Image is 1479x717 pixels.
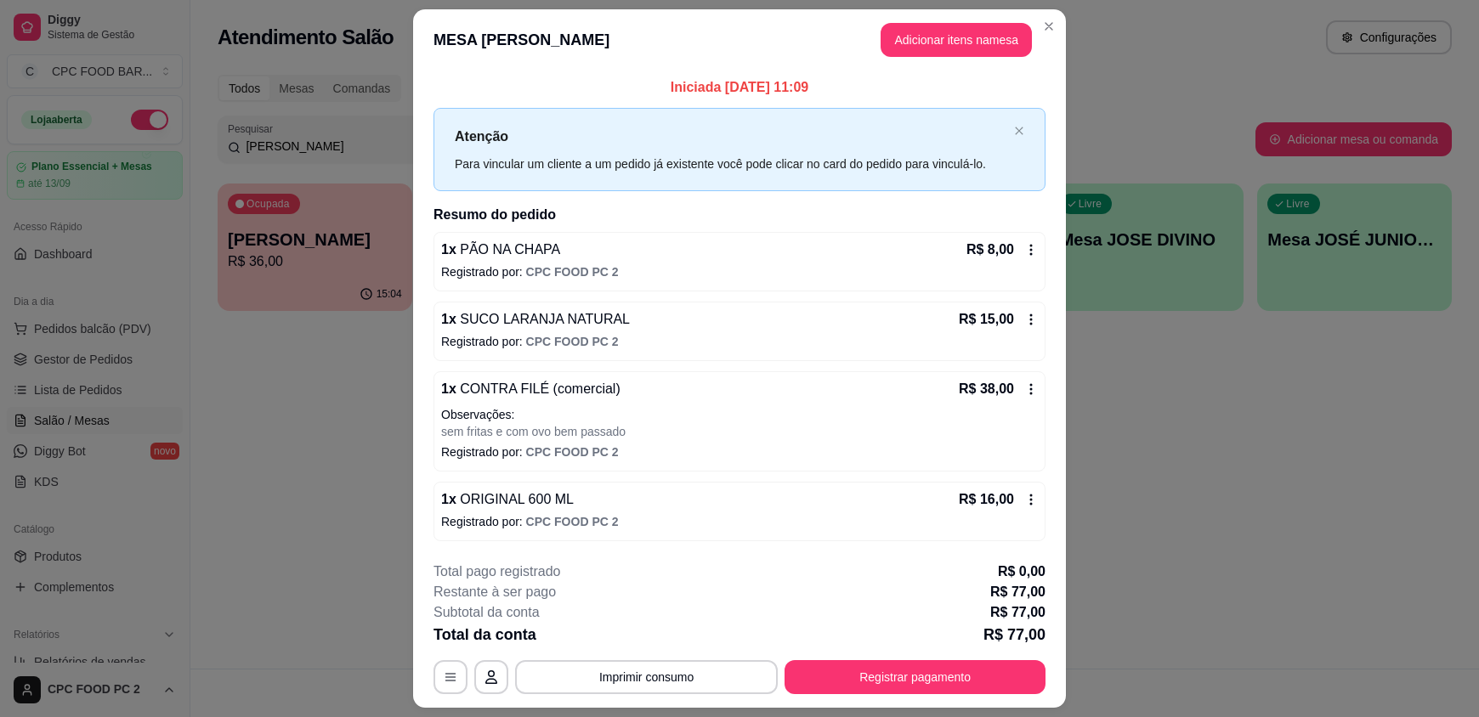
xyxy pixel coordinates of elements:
[456,242,560,257] span: PÃO NA CHAPA
[959,309,1014,330] p: R$ 15,00
[526,445,619,459] span: CPC FOOD PC 2
[983,623,1045,646] p: R$ 77,00
[441,443,1038,460] p: Registrado por:
[433,562,560,582] p: Total pago registrado
[441,513,1038,530] p: Registrado por:
[456,312,630,326] span: SUCO LARANJA NATURAL
[526,335,619,348] span: CPC FOOD PC 2
[1035,13,1062,40] button: Close
[441,423,1038,440] p: sem fritas e com ovo bem passado
[881,23,1032,57] button: Adicionar itens namesa
[433,77,1045,98] p: Iniciada [DATE] 11:09
[990,602,1045,623] p: R$ 77,00
[441,333,1038,350] p: Registrado por:
[441,379,620,399] p: 1 x
[959,379,1014,399] p: R$ 38,00
[998,562,1045,582] p: R$ 0,00
[441,309,630,330] p: 1 x
[526,515,619,528] span: CPC FOOD PC 2
[990,582,1045,602] p: R$ 77,00
[1014,126,1024,137] button: close
[433,623,536,646] p: Total da conta
[966,240,1014,260] p: R$ 8,00
[1014,126,1024,136] span: close
[413,9,1066,71] header: MESA [PERSON_NAME]
[526,265,619,279] span: CPC FOOD PC 2
[433,205,1045,225] h2: Resumo do pedido
[456,492,574,506] span: ORIGINAL 600 ML
[456,381,620,396] span: CONTRA FILÉ (comercial)
[441,489,574,510] p: 1 x
[785,660,1045,694] button: Registrar pagamento
[455,126,1007,147] p: Atenção
[441,263,1038,280] p: Registrado por:
[433,602,540,623] p: Subtotal da conta
[433,582,556,602] p: Restante à ser pago
[441,240,560,260] p: 1 x
[441,406,1038,423] p: Observações:
[959,489,1014,510] p: R$ 16,00
[515,660,778,694] button: Imprimir consumo
[455,155,1007,173] div: Para vincular um cliente a um pedido já existente você pode clicar no card do pedido para vinculá...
